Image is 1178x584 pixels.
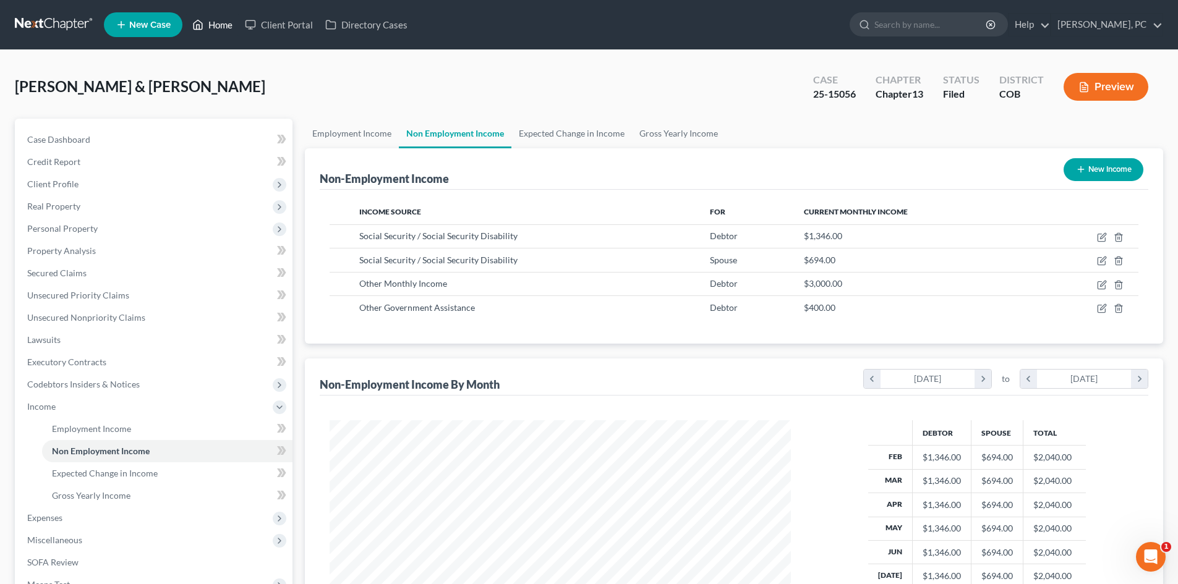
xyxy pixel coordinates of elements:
[923,522,961,535] div: $1,346.00
[27,201,80,211] span: Real Property
[320,377,500,392] div: Non-Employment Income By Month
[710,302,738,313] span: Debtor
[1161,542,1171,552] span: 1
[359,302,475,313] span: Other Government Assistance
[981,546,1013,559] div: $694.00
[17,262,292,284] a: Secured Claims
[923,451,961,463] div: $1,346.00
[912,88,923,99] span: 13
[17,351,292,373] a: Executory Contracts
[981,475,1013,487] div: $694.00
[186,14,239,36] a: Home
[981,522,1013,535] div: $694.00
[27,557,79,567] span: SOFA Review
[27,223,98,234] span: Personal Property
[710,207,725,216] span: For
[981,570,1013,582] div: $694.00
[876,73,923,87] div: Chapter
[15,77,265,95] span: [PERSON_NAME] & [PERSON_NAME]
[1009,14,1050,36] a: Help
[359,278,447,289] span: Other Monthly Income
[1131,370,1148,388] i: chevron_right
[52,446,150,456] span: Non Employment Income
[27,334,61,345] span: Lawsuits
[923,546,961,559] div: $1,346.00
[710,231,738,241] span: Debtor
[999,73,1044,87] div: District
[27,357,106,367] span: Executory Contracts
[804,207,908,216] span: Current Monthly Income
[981,499,1013,511] div: $694.00
[17,284,292,307] a: Unsecured Priority Claims
[319,14,414,36] a: Directory Cases
[874,13,988,36] input: Search by name...
[943,87,980,101] div: Filed
[359,231,518,241] span: Social Security / Social Security Disability
[305,119,399,148] a: Employment Income
[1037,370,1132,388] div: [DATE]
[129,20,171,30] span: New Case
[1002,373,1010,385] span: to
[27,179,79,189] span: Client Profile
[975,370,991,388] i: chevron_right
[511,119,632,148] a: Expected Change in Income
[17,551,292,573] a: SOFA Review
[27,535,82,545] span: Miscellaneous
[868,446,913,469] th: Feb
[1023,541,1086,564] td: $2,040.00
[17,240,292,262] a: Property Analysis
[27,379,140,389] span: Codebtors Insiders & Notices
[42,485,292,507] a: Gross Yearly Income
[1051,14,1163,36] a: [PERSON_NAME], PC
[320,171,449,186] div: Non-Employment Income
[359,207,421,216] span: Income Source
[17,329,292,351] a: Lawsuits
[27,512,62,523] span: Expenses
[1023,469,1086,493] td: $2,040.00
[1023,517,1086,540] td: $2,040.00
[27,268,87,278] span: Secured Claims
[52,468,158,478] span: Expected Change in Income
[813,87,856,101] div: 25-15056
[1023,446,1086,469] td: $2,040.00
[17,307,292,329] a: Unsecured Nonpriority Claims
[27,156,80,167] span: Credit Report
[999,87,1044,101] div: COB
[1023,420,1086,445] th: Total
[923,570,961,582] div: $1,346.00
[868,493,913,517] th: Apr
[42,418,292,440] a: Employment Income
[359,255,518,265] span: Social Security / Social Security Disability
[710,255,737,265] span: Spouse
[27,401,56,412] span: Income
[868,517,913,540] th: May
[804,231,842,241] span: $1,346.00
[52,423,131,434] span: Employment Income
[239,14,319,36] a: Client Portal
[27,245,96,256] span: Property Analysis
[17,129,292,151] a: Case Dashboard
[1136,542,1166,572] iframe: Intercom live chat
[923,475,961,487] div: $1,346.00
[17,151,292,173] a: Credit Report
[1064,158,1143,181] button: New Income
[27,290,129,300] span: Unsecured Priority Claims
[923,499,961,511] div: $1,346.00
[52,490,130,501] span: Gross Yearly Income
[42,440,292,462] a: Non Employment Income
[1064,73,1148,101] button: Preview
[42,462,292,485] a: Expected Change in Income
[881,370,975,388] div: [DATE]
[804,278,842,289] span: $3,000.00
[399,119,511,148] a: Non Employment Income
[813,73,856,87] div: Case
[710,278,738,289] span: Debtor
[876,87,923,101] div: Chapter
[912,420,971,445] th: Debtor
[943,73,980,87] div: Status
[981,451,1013,463] div: $694.00
[1020,370,1037,388] i: chevron_left
[27,312,145,323] span: Unsecured Nonpriority Claims
[868,541,913,564] th: Jun
[632,119,725,148] a: Gross Yearly Income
